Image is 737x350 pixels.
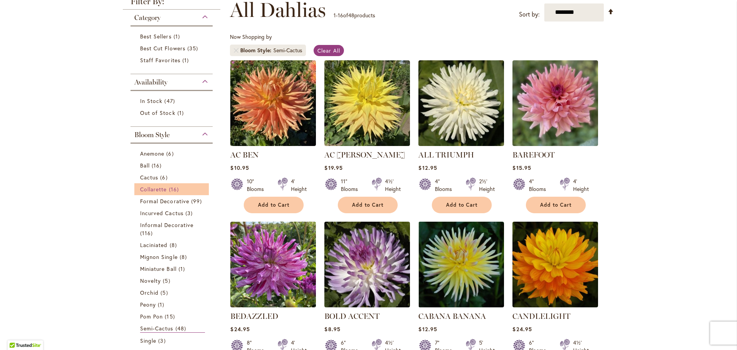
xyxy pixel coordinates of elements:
span: 6 [166,149,175,158]
span: Cactus [140,174,158,181]
div: 2½' Height [479,177,495,193]
div: Semi-Cactus [273,46,302,54]
a: AC Jeri [324,140,410,148]
a: BOLD ACCENT [324,312,380,321]
span: 16 [338,12,343,19]
a: AC BEN [230,140,316,148]
a: CABANA BANANA [418,302,504,309]
a: Miniature Ball 1 [140,265,205,273]
span: Pom Pon [140,313,163,320]
span: 47 [164,97,177,105]
a: CANDLELIGHT [512,302,598,309]
a: Bedazzled [230,302,316,309]
span: 1 [177,109,186,117]
iframe: Launch Accessibility Center [6,323,27,344]
a: In Stock 47 [140,97,205,105]
span: 8 [170,241,179,249]
a: Clear All [314,45,344,56]
p: - of products [334,9,375,22]
a: BEDAZZLED [230,312,278,321]
img: Bedazzled [230,222,316,307]
span: Bloom Style [240,46,273,54]
span: $8.95 [324,325,340,333]
a: Out of Stock 1 [140,109,205,117]
div: 4½' Height [385,177,401,193]
span: 5 [163,277,172,285]
div: 4" Blooms [529,177,550,193]
span: Peony [140,301,156,308]
a: ALL TRIUMPH [418,150,474,159]
span: Bloom Style [134,131,170,139]
span: Availability [134,78,167,86]
span: $24.95 [512,325,532,333]
a: Cactus 6 [140,173,205,181]
div: 4' Height [573,177,589,193]
span: In Stock [140,97,162,105]
a: Novelty 5 [140,277,205,285]
span: 99 [191,197,204,205]
span: Best Cut Flowers [140,45,185,52]
span: $10.95 [230,164,249,171]
span: 116 [140,229,155,237]
a: Ball 16 [140,161,205,169]
a: AC [PERSON_NAME] [324,150,405,159]
a: CABANA BANANA [418,312,486,321]
span: Laciniated [140,241,168,249]
span: 15 [165,312,177,320]
span: $19.95 [324,164,342,171]
a: Collarette 16 [140,185,205,193]
span: 1 [174,32,182,40]
a: Pom Pon 15 [140,312,205,320]
img: BOLD ACCENT [324,222,410,307]
span: Clear All [317,47,340,54]
span: Anemone [140,150,164,157]
span: $12.95 [418,325,437,333]
img: BAREFOOT [512,60,598,146]
a: AC BEN [230,150,259,159]
span: Semi-Cactus [140,325,174,332]
button: Add to Cart [338,197,398,213]
span: Mignon Single [140,253,178,260]
a: BAREFOOT [512,140,598,148]
a: Orchid 5 [140,289,205,297]
a: Laciniated 8 [140,241,205,249]
span: 1 [334,12,336,19]
img: CANDLELIGHT [512,222,598,307]
span: 48 [348,12,354,19]
a: Semi-Cactus 48 [140,324,205,333]
button: Add to Cart [432,197,492,213]
a: Best Cut Flowers [140,44,205,52]
button: Add to Cart [244,197,304,213]
span: 35 [187,44,200,52]
span: $24.95 [230,325,250,333]
img: AC Jeri [324,60,410,146]
span: Orchid [140,289,159,296]
div: 4" Blooms [435,177,456,193]
span: 8 [180,253,189,261]
span: 1 [182,56,191,64]
span: 1 [178,265,187,273]
a: Mignon Single 8 [140,253,205,261]
span: Add to Cart [446,202,478,208]
span: Formal Decorative [140,197,189,205]
img: CABANA BANANA [418,222,504,307]
div: 11" Blooms [341,177,362,193]
span: 1 [158,300,166,309]
a: Incurved Cactus 3 [140,209,205,217]
span: 16 [169,185,181,193]
a: CANDLELIGHT [512,312,570,321]
img: AC BEN [230,60,316,146]
span: Add to Cart [258,202,289,208]
span: Add to Cart [540,202,572,208]
span: Informal Decorative [140,221,193,229]
span: Incurved Cactus [140,209,183,217]
div: 10" Blooms [247,177,268,193]
span: 48 [175,324,188,332]
span: $12.95 [418,164,437,171]
button: Add to Cart [526,197,586,213]
span: Novelty [140,277,161,284]
a: Single 3 [140,337,205,345]
span: 16 [152,161,164,169]
span: Add to Cart [352,202,383,208]
span: Now Shopping by [230,33,272,40]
